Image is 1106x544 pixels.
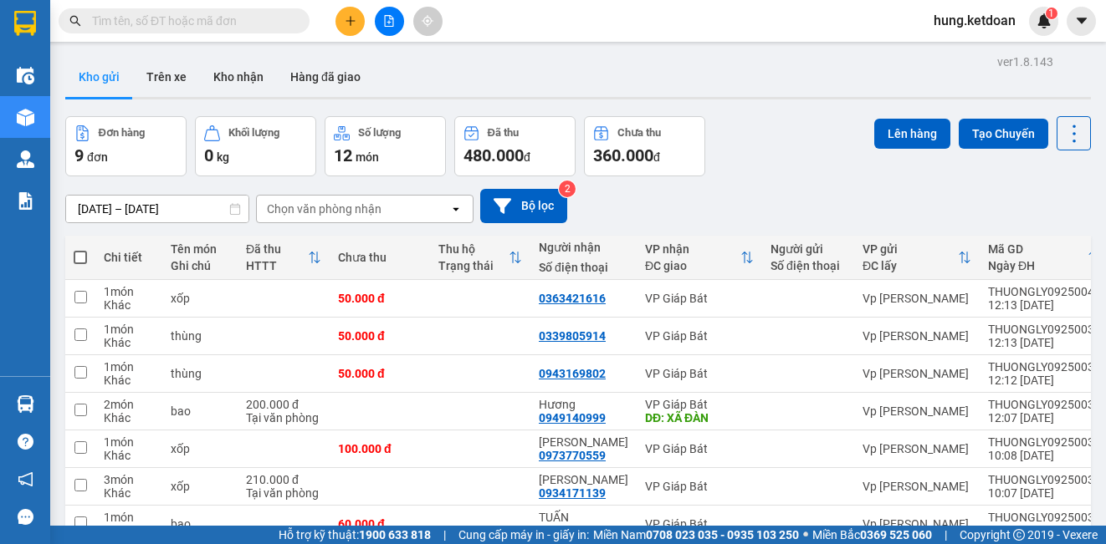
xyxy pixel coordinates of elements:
div: 10:07 [DATE] [988,486,1101,500]
div: 1 món [104,360,154,374]
span: | [945,526,947,544]
div: VP nhận [645,242,740,256]
button: Số lượng12món [325,116,446,176]
div: thùng [171,329,229,343]
div: bao [171,517,229,531]
div: Khác [104,486,154,500]
button: Trên xe [133,57,200,97]
div: 210.000 đ [246,473,321,486]
img: icon-new-feature [1037,13,1052,28]
button: Đã thu480.000đ [454,116,576,176]
span: message [18,509,33,525]
div: 12:13 [DATE] [988,336,1101,349]
div: Ngày ĐH [988,259,1088,272]
th: Toggle SortBy [637,236,762,280]
div: Tại văn phòng [246,411,321,425]
button: Chưa thu360.000đ [584,116,705,176]
span: ⚪️ [803,531,808,538]
span: hung.ketdoan [920,10,1029,31]
span: 12 [334,145,352,165]
div: Vp [PERSON_NAME] [863,292,971,305]
input: Select a date range. [66,196,248,222]
div: Tên món [171,242,229,256]
div: ĐC giao [645,259,740,272]
div: 1 món [104,285,154,298]
span: đơn [87,150,108,164]
div: xốp [171,442,229,455]
div: Vp [PERSON_NAME] [863,329,971,343]
div: Khác [104,411,154,425]
span: file-add [383,15,395,27]
div: Khác [104,524,154,537]
strong: 0369 525 060 [860,528,932,541]
span: Cung cấp máy in - giấy in: [458,526,589,544]
div: bao [171,404,229,418]
img: warehouse-icon [17,395,34,413]
span: notification [18,471,33,487]
div: DĐ: XÃ ĐÀN [645,411,754,425]
div: Tại văn phòng [246,486,321,500]
img: solution-icon [17,192,34,210]
span: copyright [1013,529,1025,541]
span: Hỗ trợ kỹ thuật: [279,526,431,544]
div: THUONGLY09250036 [988,435,1101,449]
div: Khác [104,336,154,349]
svg: open [449,202,463,216]
span: Miền Bắc [812,526,932,544]
div: Đơn hàng [99,127,145,139]
strong: 1900 633 818 [359,528,431,541]
span: 360.000 [593,145,653,165]
div: 60.000 đ [338,517,422,531]
div: 11:05 [DATE] [988,524,1101,537]
div: THUONGLY09250038 [988,360,1101,374]
sup: 2 [559,180,576,197]
div: xốp [171,292,229,305]
div: Số điện thoại [771,259,846,272]
div: Đã thu [246,242,308,256]
div: 0363421616 [539,292,606,305]
button: Hàng đã giao [277,57,374,97]
div: Vp [PERSON_NAME] [863,517,971,531]
div: VP Giáp Bát [645,442,754,455]
span: 0 [204,145,213,165]
div: VP Giáp Bát [645,292,754,305]
span: caret-down [1074,13,1089,28]
div: VP gửi [863,242,958,256]
div: 2 món [104,398,154,411]
span: plus [345,15,356,27]
div: 200.000 đ [246,398,321,411]
span: món [356,150,379,164]
div: KhOa [539,473,628,486]
div: VP Giáp Bát [645,398,754,411]
span: question-circle [18,434,33,450]
button: Khối lượng0kg [195,116,316,176]
img: warehouse-icon [17,67,34,84]
th: Toggle SortBy [238,236,330,280]
div: VP Giáp Bát [645,367,754,380]
button: Lên hàng [874,119,950,149]
div: 0973770559 [539,449,606,462]
div: 12:13 [DATE] [988,298,1101,312]
div: Người gửi [771,242,846,256]
div: Chi tiết [104,251,154,264]
div: ver 1.8.143 [997,53,1053,71]
button: Đơn hàng9đơn [65,116,187,176]
div: VP Giáp Bát [645,480,754,493]
span: đ [653,150,660,164]
div: HTTT [246,259,308,272]
button: Kho gửi [65,57,133,97]
div: Khác [104,298,154,312]
div: 1 món [104,323,154,336]
div: 100.000 đ [338,442,422,455]
div: Ghi chú [171,259,229,272]
span: đ [524,150,530,164]
span: aim [422,15,433,27]
input: Tìm tên, số ĐT hoặc mã đơn [92,12,289,30]
div: VP Giáp Bát [645,517,754,531]
div: TUẤN [539,511,628,524]
button: aim [413,7,443,36]
span: | [443,526,446,544]
div: Người nhận [539,241,628,254]
div: Tuấn Anh [539,435,628,449]
sup: 1 [1046,8,1057,19]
